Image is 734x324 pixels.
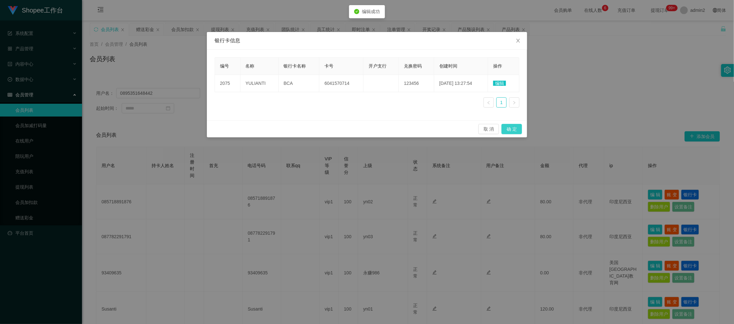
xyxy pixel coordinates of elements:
[493,81,506,86] span: 编辑
[404,63,422,69] span: 兑换密码
[509,32,527,50] button: Close
[484,97,494,108] li: 上一页
[246,63,255,69] span: 名称
[487,101,491,105] i: 图标: left
[220,63,229,69] span: 编号
[215,75,241,92] td: 2075
[324,81,349,86] span: 6041570714
[497,98,506,107] a: 1
[434,75,488,92] td: [DATE] 13:27:54
[404,81,419,86] span: 123456
[496,97,507,108] li: 1
[516,38,521,43] i: 图标: close
[493,63,502,69] span: 操作
[509,97,519,108] li: 下一页
[284,81,293,86] span: BCA
[284,63,306,69] span: 银行卡名称
[354,9,359,14] i: icon: check-circle
[362,9,380,14] span: 编辑成功
[369,63,387,69] span: 开户支行
[215,37,519,44] div: 银行卡信息
[324,63,333,69] span: 卡号
[439,63,457,69] span: 创建时间
[246,81,266,86] span: YULIANTI
[512,101,516,105] i: 图标: right
[478,124,499,134] button: 取 消
[502,124,522,134] button: 确 定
